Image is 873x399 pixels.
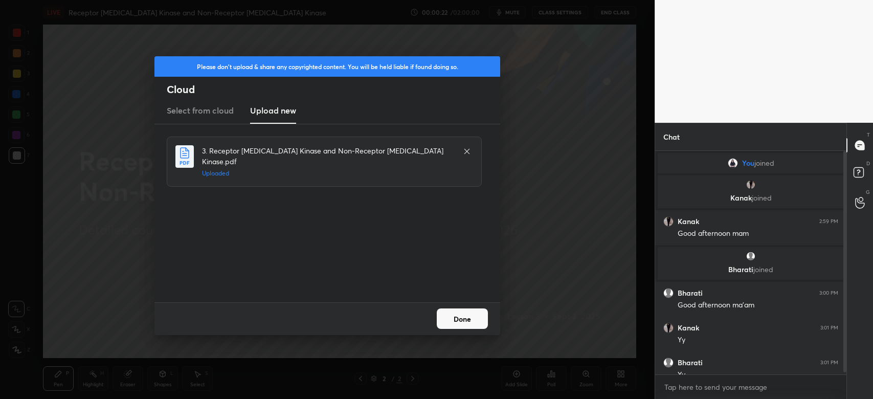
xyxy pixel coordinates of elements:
p: D [866,160,870,167]
h6: Kanak [678,323,699,332]
div: Good afternoon mam [678,229,838,239]
img: 106d462cb373443787780159a82714a2.jpg [746,180,756,190]
div: 3:01 PM [820,325,838,331]
span: joined [754,159,774,167]
div: 3:00 PM [819,290,838,296]
h5: Uploaded [202,169,453,178]
div: 3:01 PM [820,360,838,366]
p: Chat [655,123,688,150]
h4: 3. Receptor [MEDICAL_DATA] Kinase and Non-Receptor [MEDICAL_DATA] Kinase.pdf [202,145,453,167]
h6: Kanak [678,217,699,226]
div: Yy [678,370,838,380]
h6: Bharati [678,358,703,367]
button: Done [437,308,488,329]
span: joined [753,264,773,274]
img: default.png [663,358,674,368]
img: 106d462cb373443787780159a82714a2.jpg [663,216,674,227]
div: 2:59 PM [819,218,838,225]
div: Good afternoon ma'am [678,300,838,311]
div: Yy [678,335,838,345]
p: Bharati [664,265,838,274]
p: G [866,188,870,196]
p: Kanak [664,194,838,202]
h6: Bharati [678,289,703,298]
span: joined [752,193,772,203]
img: 106d462cb373443787780159a82714a2.jpg [663,323,674,333]
h2: Cloud [167,83,500,96]
img: 39815340dd53425cbc7980211086e2fd.jpg [728,158,738,168]
div: grid [655,151,846,375]
p: T [867,131,870,139]
img: default.png [663,288,674,298]
h3: Upload new [250,104,296,117]
span: You [742,159,754,167]
div: Please don't upload & share any copyrighted content. You will be held liable if found doing so. [154,56,500,77]
img: default.png [746,251,756,261]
